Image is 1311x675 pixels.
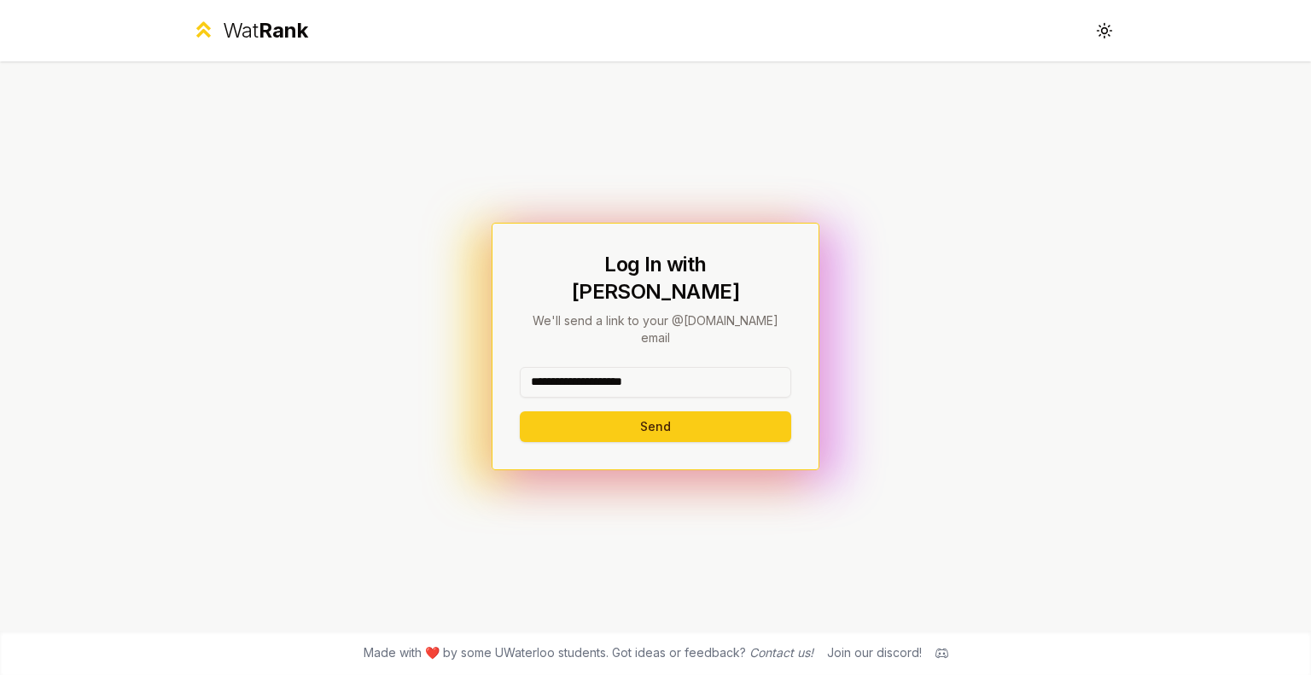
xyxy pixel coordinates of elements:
span: Rank [259,18,308,43]
button: Send [520,411,791,442]
a: Contact us! [749,645,813,660]
div: Join our discord! [827,644,922,661]
div: Wat [223,17,308,44]
span: Made with ❤️ by some UWaterloo students. Got ideas or feedback? [364,644,813,661]
h1: Log In with [PERSON_NAME] [520,251,791,305]
a: WatRank [191,17,308,44]
p: We'll send a link to your @[DOMAIN_NAME] email [520,312,791,346]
